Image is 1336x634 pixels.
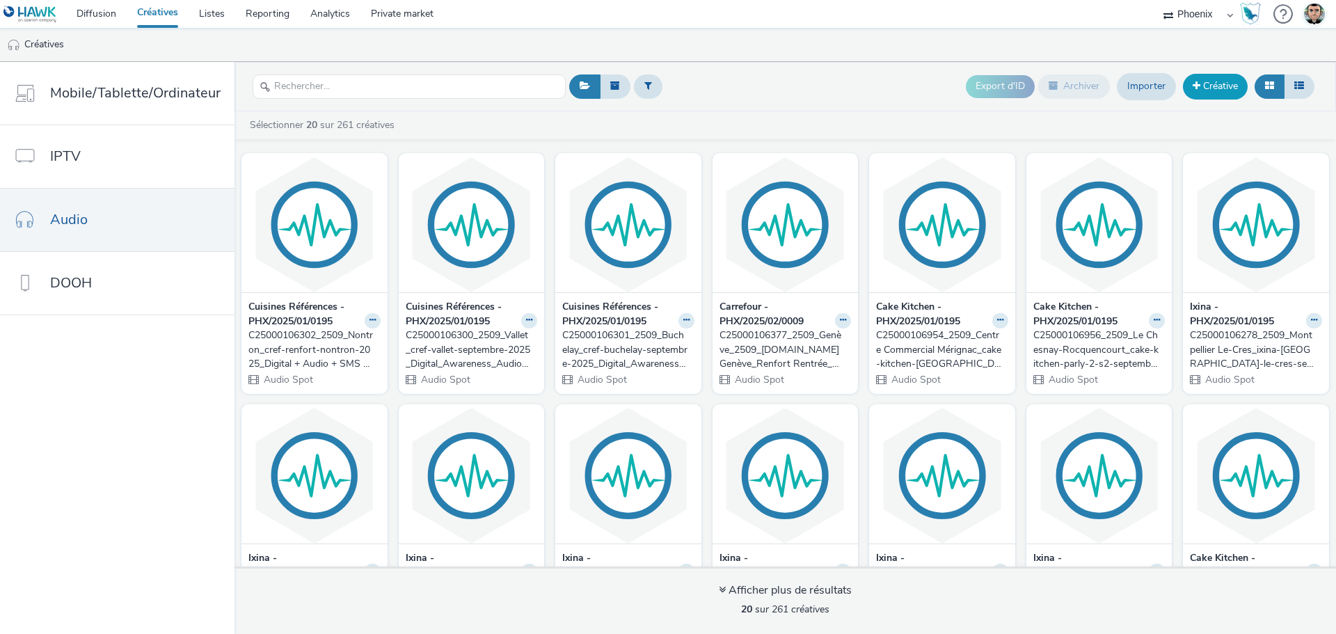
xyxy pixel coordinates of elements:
[1190,328,1322,371] a: C25000106278_2509_Montpellier Le-Cres_ixina-[GEOGRAPHIC_DATA]-le-cres-septembre-2025_Digital _Awa...
[562,551,675,580] strong: Ixina - PHX/2025/01/0195
[1030,408,1169,544] img: C25000106279_2509_Vincennes_ixina-vincennes-septembre-2025_Digital_Awareness_Audio_Phoenix_Phoeni...
[402,408,541,544] img: C25000106276_2509_Montpellier St-Jean_ixina-montpellier-st-jean-septembre-2025_Digital_Awareness_...
[1190,551,1303,580] strong: Cake Kitchen - PHX/2025/01/0195
[1038,74,1110,98] button: Archiver
[245,157,384,292] img: C25000106302_2509_Nontron_cref-renfort-nontron-2025_Digital + Audio + SMS Septembre_Awareness_Aud...
[719,551,832,580] strong: Ixina - PHX/2025/01/0195
[873,157,1012,292] img: C25000106954_2509_Centre Commercial Mérignac_cake-kitchen-bordeaux-merignac-s2-2025-septembre_Bor...
[719,328,846,371] div: C25000106377_2509_Genève_2509_[DOMAIN_NAME] Genève_Renfort Rentrée_Audio Digital__Awareness_Audio...
[1190,328,1317,371] div: C25000106278_2509_Montpellier Le-Cres_ixina-[GEOGRAPHIC_DATA]-le-cres-septembre-2025_Digital _Awa...
[50,273,92,293] span: DOOH
[248,551,361,580] strong: Ixina - PHX/2025/01/0195
[406,328,532,371] div: C25000106300_2509_Vallet_cref-vallet-septembre-2025_Digital_Awareness_Audio_Phoenix_Phoenix_Multi...
[1304,3,1325,24] img: Thibaut CAVET
[1033,551,1146,580] strong: Ixina - PHX/2025/01/0195
[716,157,855,292] img: C25000106377_2509_Genève_2509_So.bio Genève_Renfort Rentrée_Audio Digital__Awareness_Audio_Phoeni...
[406,328,538,371] a: C25000106300_2509_Vallet_cref-vallet-septembre-2025_Digital_Awareness_Audio_Phoenix_Phoenix_Multi...
[876,328,1008,371] a: C25000106954_2509_Centre Commercial Mérignac_cake-kitchen-[GEOGRAPHIC_DATA]-[GEOGRAPHIC_DATA]-s2-...
[719,328,852,371] a: C25000106377_2509_Genève_2509_[DOMAIN_NAME] Genève_Renfort Rentrée_Audio Digital__Awareness_Audio...
[559,157,698,292] img: C25000106301_2509_Buchelay_cref-buchelay-septembre-2025_Digital_Awareness_Audio_Phoenix_Phoenix_M...
[1033,328,1166,371] a: C25000106956_2509_Le Chesnay-Rocquencourt_cake-kitchen-parly-2-s2-septembre-2025_CAKE KITCHEN - P...
[1117,73,1176,100] a: Importer
[50,83,221,103] span: Mobile/Tablette/Ordinateur
[873,408,1012,544] img: C25000106275_2509_Frejus_ixina-frejus-optimix-septembre-2025_Digital 2025_Awareness_Audio_Phoenix...
[876,300,989,328] strong: Cake Kitchen - PHX/2025/01/0195
[562,328,689,371] div: C25000106301_2509_Buchelay_cref-buchelay-septembre-2025_Digital_Awareness_Audio_Phoenix_Phoenix_M...
[1204,373,1255,386] span: Audio Spot
[420,373,470,386] span: Audio Spot
[876,328,1003,371] div: C25000106954_2509_Centre Commercial Mérignac_cake-kitchen-[GEOGRAPHIC_DATA]-[GEOGRAPHIC_DATA]-s2-...
[741,603,829,616] span: sur 261 créatives
[1030,157,1169,292] img: C25000106956_2509_Le Chesnay-Rocquencourt_cake-kitchen-parly-2-s2-septembre-2025_CAKE KITCHEN - P...
[7,38,21,52] img: audio
[248,300,361,328] strong: Cuisines Références - PHX/2025/01/0195
[890,373,941,386] span: Audio Spot
[248,328,375,371] div: C25000106302_2509_Nontron_cref-renfort-nontron-2025_Digital + Audio + SMS Septembre_Awareness_Aud...
[402,157,541,292] img: C25000106300_2509_Vallet_cref-vallet-septembre-2025_Digital_Awareness_Audio_Phoenix_Phoenix_Multi...
[876,551,989,580] strong: Ixina - PHX/2025/01/0195
[1183,74,1248,99] a: Créative
[716,408,855,544] img: C25000106274_2509_Grasse_ixina-grasse-optimix-septembre-2025_Digital 2025_Awareness_Audio_Phoenix...
[1240,3,1261,25] img: Hawk Academy
[1186,408,1326,544] img: C25000097352_2507_Cake Kitchen_cake-kitchen-parly-2-2025-vague-1_Cake Kitchen - Parly 2 - Notorié...
[719,583,852,599] div: Afficher plus de résultats
[1284,74,1314,98] button: Liste
[1047,373,1098,386] span: Audio Spot
[245,408,384,544] img: C25000106277_2509_Beziers_ixina-beziers-septembre-2025_Digital_Awareness_Audio_Phoenix_Phoenix_Mu...
[1033,300,1146,328] strong: Cake Kitchen - PHX/2025/01/0195
[1255,74,1285,98] button: Grille
[262,373,313,386] span: Audio Spot
[406,551,518,580] strong: Ixina - PHX/2025/01/0195
[562,328,694,371] a: C25000106301_2509_Buchelay_cref-buchelay-septembre-2025_Digital_Awareness_Audio_Phoenix_Phoenix_M...
[719,300,832,328] strong: Carrefour - PHX/2025/02/0009
[3,6,57,23] img: undefined Logo
[1186,157,1326,292] img: C25000106278_2509_Montpellier Le-Cres_ixina-montpellier-le-cres-septembre-2025_Digital _Awareness...
[1240,3,1266,25] a: Hawk Academy
[562,300,675,328] strong: Cuisines Références - PHX/2025/01/0195
[576,373,627,386] span: Audio Spot
[306,118,317,132] strong: 20
[253,74,566,99] input: Rechercher...
[1033,328,1160,371] div: C25000106956_2509_Le Chesnay-Rocquencourt_cake-kitchen-parly-2-s2-septembre-2025_CAKE KITCHEN - P...
[50,209,88,230] span: Audio
[248,118,400,132] a: Sélectionner sur 261 créatives
[966,75,1035,97] button: Export d'ID
[1190,300,1303,328] strong: Ixina - PHX/2025/01/0195
[50,146,81,166] span: IPTV
[248,328,381,371] a: C25000106302_2509_Nontron_cref-renfort-nontron-2025_Digital + Audio + SMS Septembre_Awareness_Aud...
[733,373,784,386] span: Audio Spot
[406,300,518,328] strong: Cuisines Références - PHX/2025/01/0195
[559,408,698,544] img: C25000106273_2509_Toulouse-Portet_ixina-toulouse-portet-septembre-2025_Digital_Awareness_Audio_Ph...
[741,603,752,616] strong: 20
